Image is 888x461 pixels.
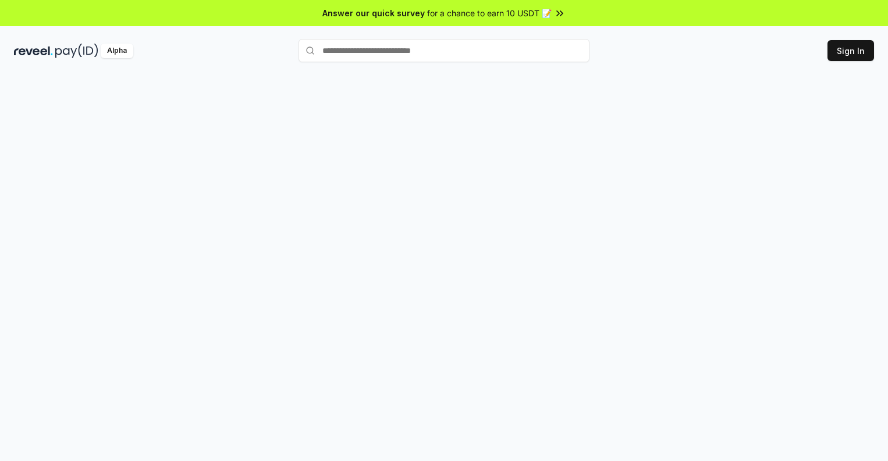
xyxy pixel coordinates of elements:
[827,40,874,61] button: Sign In
[427,7,552,19] span: for a chance to earn 10 USDT 📝
[322,7,425,19] span: Answer our quick survey
[55,44,98,58] img: pay_id
[101,44,133,58] div: Alpha
[14,44,53,58] img: reveel_dark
